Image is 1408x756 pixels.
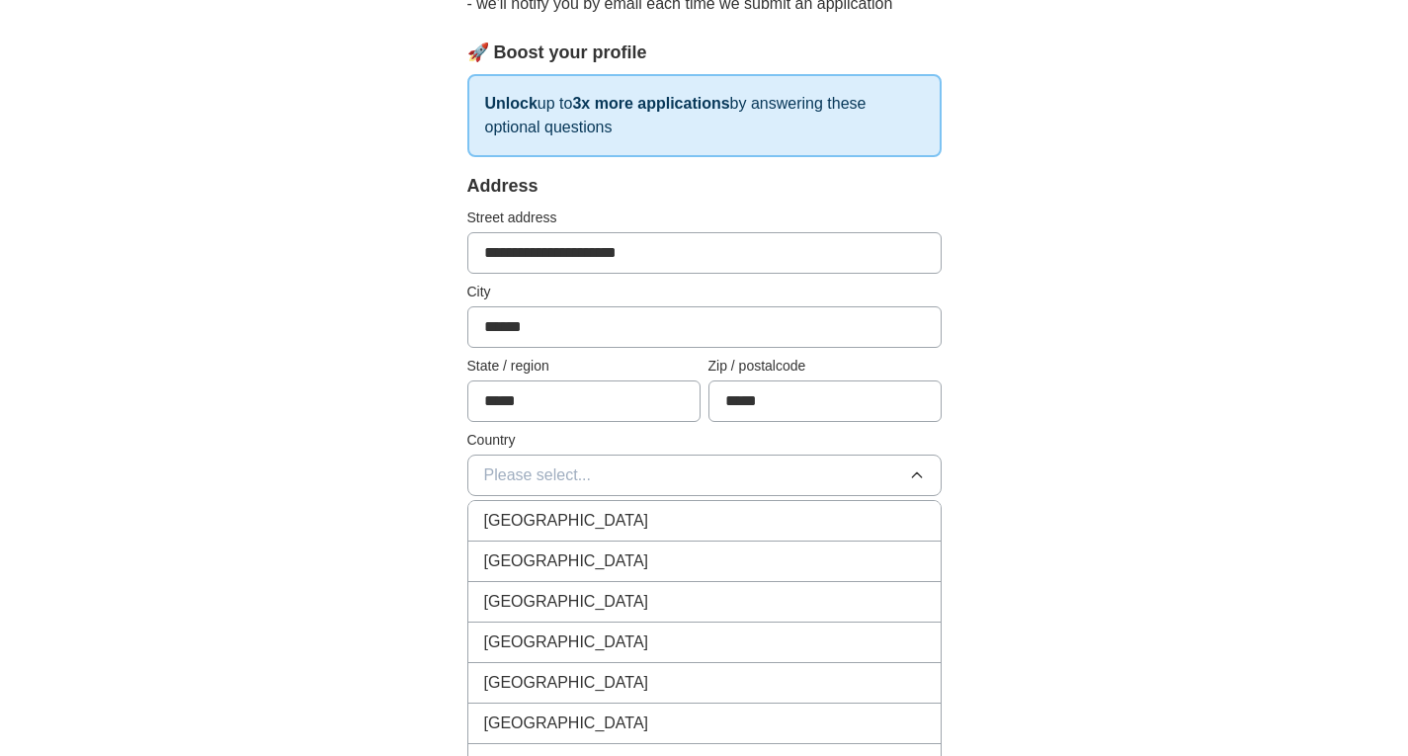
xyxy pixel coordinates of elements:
div: 🚀 Boost your profile [467,40,942,66]
label: City [467,282,942,302]
span: [GEOGRAPHIC_DATA] [484,630,649,654]
span: [GEOGRAPHIC_DATA] [484,590,649,614]
label: Street address [467,208,942,228]
span: [GEOGRAPHIC_DATA] [484,549,649,573]
button: Please select... [467,455,942,496]
strong: 3x more applications [572,95,729,112]
span: [GEOGRAPHIC_DATA] [484,509,649,533]
span: [GEOGRAPHIC_DATA] [484,671,649,695]
label: Country [467,430,942,451]
p: up to by answering these optional questions [467,74,942,157]
span: Please select... [484,463,592,487]
strong: Unlock [485,95,538,112]
div: Address [467,173,942,200]
label: State / region [467,356,701,377]
span: [GEOGRAPHIC_DATA] [484,712,649,735]
label: Zip / postalcode [708,356,942,377]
